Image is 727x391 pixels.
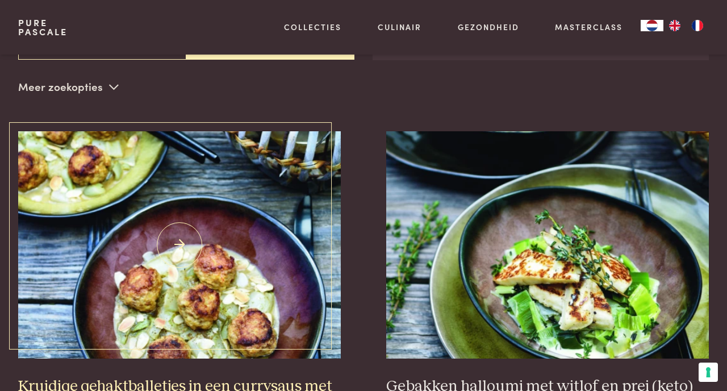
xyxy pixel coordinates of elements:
[686,20,709,31] a: FR
[641,20,709,31] aside: Language selected: Nederlands
[378,21,421,33] a: Culinair
[284,21,341,33] a: Collecties
[641,20,663,31] div: Language
[386,131,709,359] img: Gebakken halloumi met witlof en prei (keto)
[663,20,709,31] ul: Language list
[699,363,718,382] button: Uw voorkeuren voor toestemming voor trackingtechnologieën
[555,21,622,33] a: Masterclass
[458,21,519,33] a: Gezondheid
[663,20,686,31] a: EN
[18,18,68,36] a: PurePascale
[18,131,341,359] img: Kruidige gehaktballetjes in een currysaus met witlof (keto)
[18,78,119,95] p: Meer zoekopties
[641,20,663,31] a: NL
